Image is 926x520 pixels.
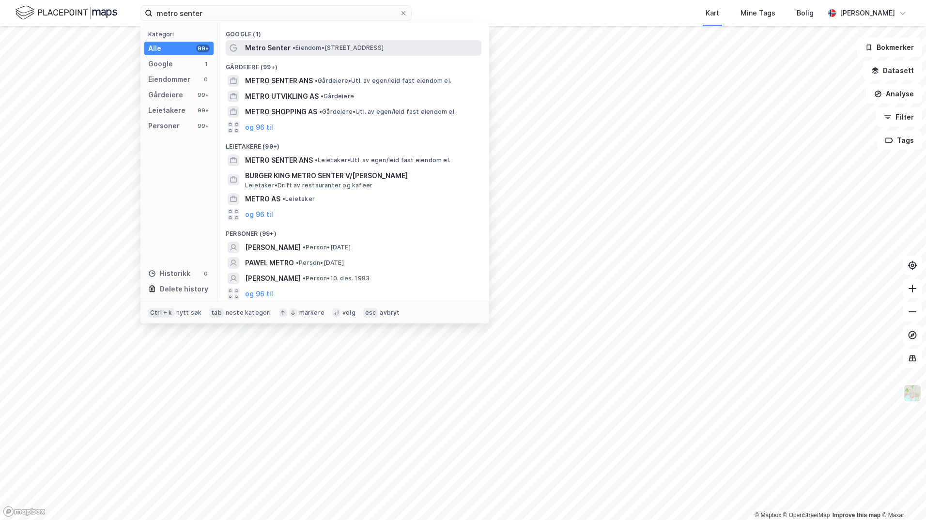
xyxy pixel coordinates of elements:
[245,273,301,284] span: [PERSON_NAME]
[299,309,324,317] div: markere
[878,474,926,520] iframe: Chat Widget
[293,44,295,51] span: •
[148,308,174,318] div: Ctrl + k
[380,309,400,317] div: avbryt
[321,92,324,100] span: •
[196,45,210,52] div: 99+
[296,259,344,267] span: Person • [DATE]
[3,506,46,517] a: Mapbox homepage
[209,308,224,318] div: tab
[878,474,926,520] div: Kontrollprogram for chat
[153,6,400,20] input: Søk på adresse, matrikkel, gårdeiere, leietakere eller personer
[148,58,173,70] div: Google
[342,309,355,317] div: velg
[319,108,322,115] span: •
[303,244,351,251] span: Person • [DATE]
[148,43,161,54] div: Alle
[706,7,719,19] div: Kart
[833,512,880,519] a: Improve this map
[196,107,210,114] div: 99+
[218,56,489,73] div: Gårdeiere (99+)
[319,108,456,116] span: Gårdeiere • Utl. av egen/leid fast eiendom el.
[196,122,210,130] div: 99+
[245,209,273,220] button: og 96 til
[840,7,895,19] div: [PERSON_NAME]
[755,512,781,519] a: Mapbox
[296,259,299,266] span: •
[245,122,273,133] button: og 96 til
[245,170,478,182] span: BURGER KING METRO SENTER V/[PERSON_NAME]
[303,275,306,282] span: •
[226,309,271,317] div: neste kategori
[218,222,489,240] div: Personer (99+)
[245,106,317,118] span: METRO SHOPPING AS
[202,270,210,277] div: 0
[741,7,775,19] div: Mine Tags
[160,283,208,295] div: Delete history
[903,384,922,402] img: Z
[202,60,210,68] div: 1
[245,42,291,54] span: Metro Senter
[245,242,301,253] span: [PERSON_NAME]
[282,195,315,203] span: Leietaker
[148,105,185,116] div: Leietakere
[245,257,294,269] span: PAWEL METRO
[315,77,318,84] span: •
[148,31,214,38] div: Kategori
[315,156,318,164] span: •
[218,135,489,153] div: Leietakere (99+)
[218,23,489,40] div: Google (1)
[857,38,922,57] button: Bokmerker
[148,268,190,279] div: Historikk
[315,156,450,164] span: Leietaker • Utl. av egen/leid fast eiendom el.
[866,84,922,104] button: Analyse
[282,195,285,202] span: •
[363,308,378,318] div: esc
[315,77,451,85] span: Gårdeiere • Utl. av egen/leid fast eiendom el.
[303,275,370,282] span: Person • 10. des. 1983
[783,512,830,519] a: OpenStreetMap
[15,4,117,21] img: logo.f888ab2527a4732fd821a326f86c7f29.svg
[245,288,273,300] button: og 96 til
[148,120,180,132] div: Personer
[176,309,202,317] div: nytt søk
[148,74,190,85] div: Eiendommer
[863,61,922,80] button: Datasett
[148,89,183,101] div: Gårdeiere
[245,182,372,189] span: Leietaker • Drift av restauranter og kafeer
[196,91,210,99] div: 99+
[245,193,280,205] span: METRO AS
[293,44,384,52] span: Eiendom • [STREET_ADDRESS]
[202,76,210,83] div: 0
[303,244,306,251] span: •
[245,75,313,87] span: METRO SENTER ANS
[245,154,313,166] span: METRO SENTER ANS
[877,131,922,150] button: Tags
[321,92,354,100] span: Gårdeiere
[876,107,922,127] button: Filter
[797,7,814,19] div: Bolig
[245,91,319,102] span: METRO UTVIKLING AS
